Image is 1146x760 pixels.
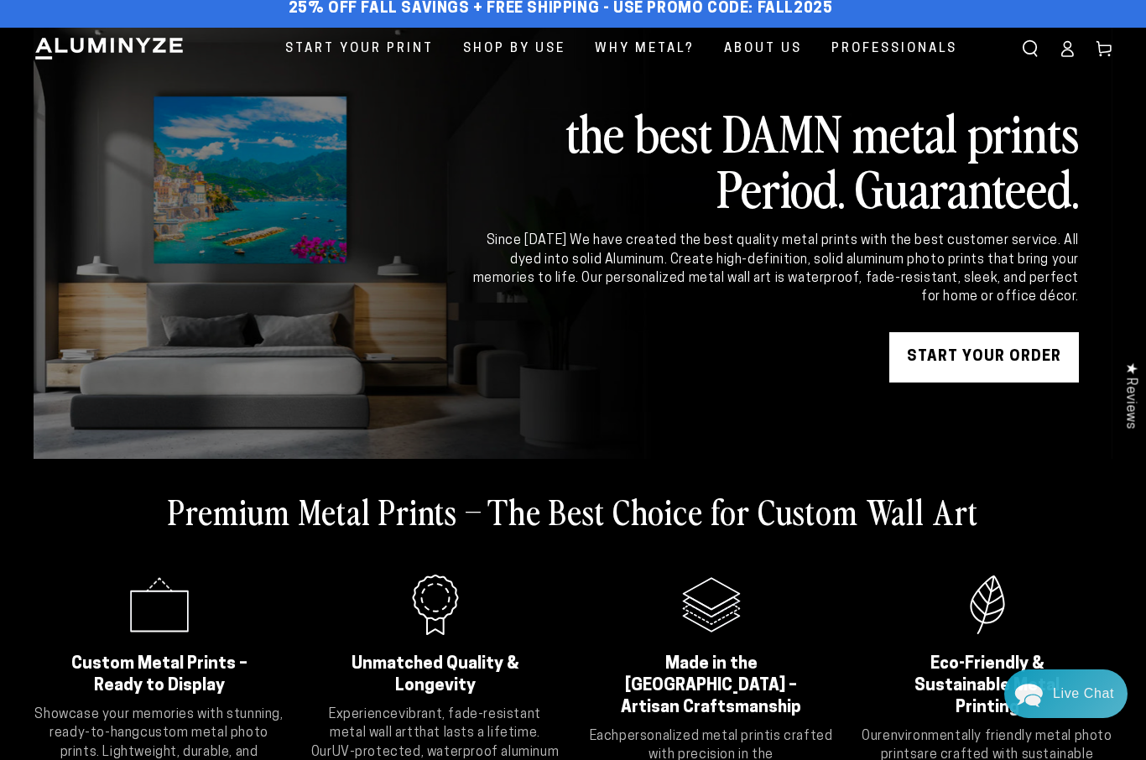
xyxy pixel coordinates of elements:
div: Contact Us Directly [1053,669,1114,718]
h2: Premium Metal Prints – The Best Choice for Custom Wall Art [168,489,978,533]
div: Chat widget toggle [1004,669,1128,718]
a: About Us [711,28,815,70]
h2: Eco-Friendly & Sustainable Metal Printing [883,653,1091,719]
span: About Us [724,38,802,60]
span: Professionals [831,38,957,60]
img: Aluminyze [34,36,185,61]
span: Shop By Use [463,38,565,60]
strong: vibrant, fade-resistant metal wall art [330,708,541,740]
h2: the best DAMN metal prints Period. Guaranteed. [470,104,1079,215]
h2: Unmatched Quality & Longevity [331,653,539,697]
h2: Custom Metal Prints – Ready to Display [55,653,263,697]
a: Professionals [819,28,970,70]
div: Since [DATE] We have created the best quality metal prints with the best customer service. All dy... [470,232,1079,307]
h2: Made in the [GEOGRAPHIC_DATA] – Artisan Craftsmanship [607,653,815,719]
span: Start Your Print [285,38,434,60]
span: Why Metal? [595,38,695,60]
a: Start Your Print [273,28,446,70]
div: Click to open Judge.me floating reviews tab [1114,349,1146,442]
summary: Search our site [1012,30,1049,67]
a: START YOUR Order [889,332,1079,383]
strong: custom metal photo prints [60,726,268,758]
a: Why Metal? [582,28,707,70]
strong: personalized metal print [619,730,770,743]
a: Shop By Use [451,28,578,70]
